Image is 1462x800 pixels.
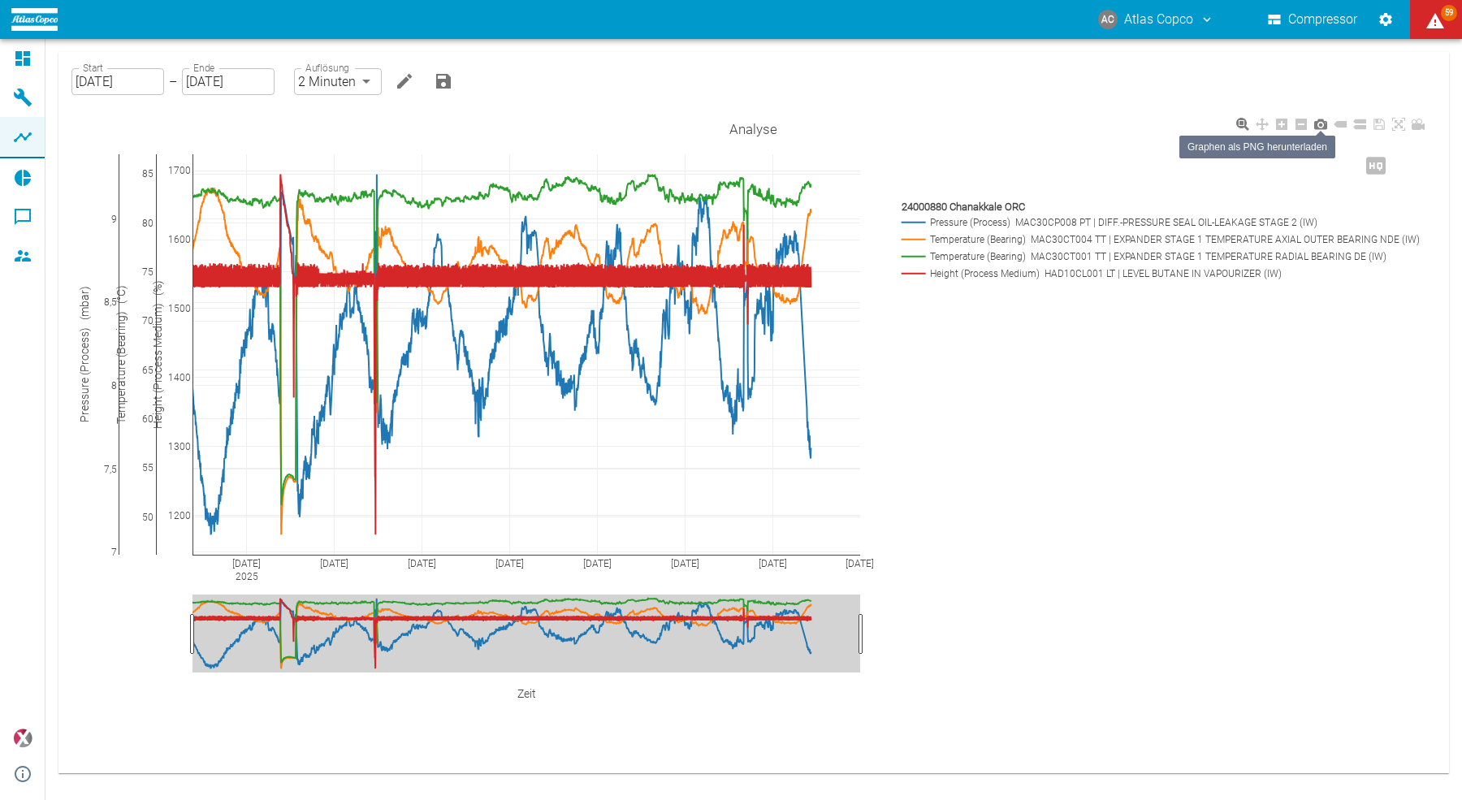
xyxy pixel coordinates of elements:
img: logo [11,8,58,30]
span: Hohe Auflösung nur für Zeiträume von <3 Tagen verfügbar [1356,157,1395,172]
p: – [169,72,177,91]
button: Compressor [1265,5,1361,34]
span: 59 [1441,5,1457,21]
div: AC [1098,10,1118,29]
input: DD.MM.YYYY [71,68,164,95]
input: DD.MM.YYYY [182,68,275,95]
button: Bearbeiten [388,65,421,97]
img: Xplore Logo [13,729,32,748]
button: atlas-copco@neaxplore.com [1096,5,1217,34]
button: Einstellungen [1371,5,1400,34]
div: 2 Minuten [294,68,382,95]
button: Analyse speichern [427,65,460,97]
label: Ende [193,61,214,75]
label: Auflösung [305,61,349,75]
label: Start [83,61,103,75]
